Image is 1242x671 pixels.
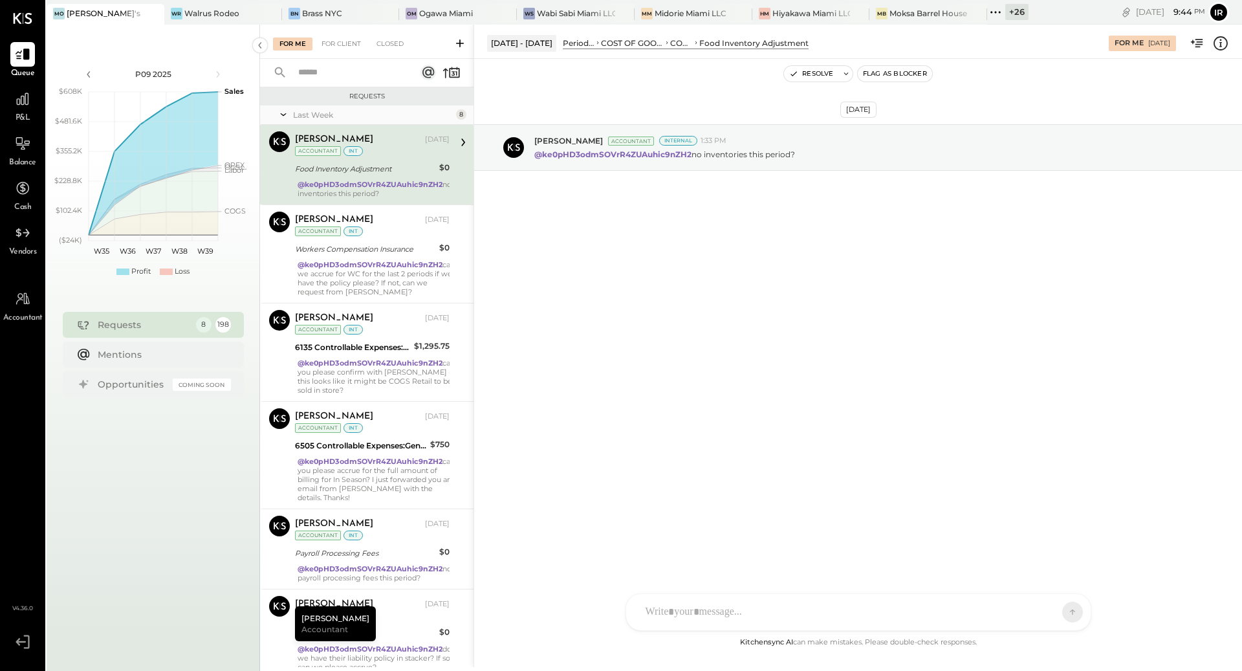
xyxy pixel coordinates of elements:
[439,626,450,639] div: $0
[56,206,82,215] text: $102.4K
[224,160,245,170] text: OPEX
[563,38,594,49] div: Period P&L
[301,624,348,635] span: Accountant
[289,8,300,19] div: BN
[772,8,851,19] div: Hiyakawa Miami LLC
[295,410,373,423] div: [PERSON_NAME]
[173,379,231,391] div: Coming Soon
[11,68,35,80] span: Queue
[3,313,43,324] span: Accountant
[343,531,363,540] div: int
[295,133,373,146] div: [PERSON_NAME]
[425,313,450,324] div: [DATE]
[889,8,967,19] div: Moksa Barrel House
[699,38,809,49] div: Food Inventory Adjustment
[146,247,161,256] text: W37
[1,287,45,324] a: Accountant
[1,131,45,169] a: Balance
[298,457,455,502] div: can you please accrue for the full amount of billing for In Season? I just forwarded you an email...
[1120,5,1133,19] div: copy link
[487,35,556,51] div: [DATE] - [DATE]
[224,162,246,171] text: Occu...
[184,8,239,19] div: Walrus Rodeo
[267,92,467,101] div: Requests
[439,241,450,254] div: $0
[343,423,363,433] div: int
[67,8,140,19] div: [PERSON_NAME]'s
[370,38,410,50] div: Closed
[608,137,654,146] div: Accountant
[659,136,697,146] div: Internal
[196,317,212,333] div: 8
[171,247,187,256] text: W38
[224,166,244,175] text: Labor
[295,606,376,641] div: [PERSON_NAME]
[858,66,932,82] button: Flag as Blocker
[343,226,363,236] div: int
[53,8,65,19] div: Mo
[98,348,224,361] div: Mentions
[701,136,726,146] span: 1:33 PM
[293,109,453,120] div: Last Week
[534,149,692,159] strong: @ke0pHD3odmSOVrR4ZUAuhic9nZH2
[298,358,455,395] div: can you please confirm with [PERSON_NAME] - this looks like it might be COGS Retail to be sold in...
[298,644,442,654] strong: @ke0pHD3odmSOVrR4ZUAuhic9nZH2
[1005,4,1029,20] div: + 26
[406,8,417,19] div: OM
[1115,38,1144,49] div: For Me
[419,8,473,19] div: Ogawa Miami
[1148,39,1170,48] div: [DATE]
[534,149,795,160] p: no inventories this period?
[315,38,367,50] div: For Client
[14,202,31,214] span: Cash
[523,8,535,19] div: WS
[1,176,45,214] a: Cash
[425,215,450,225] div: [DATE]
[215,317,231,333] div: 198
[295,214,373,226] div: [PERSON_NAME]
[439,545,450,558] div: $0
[439,161,450,174] div: $0
[298,564,452,582] div: no payroll processing fees this period?
[534,135,603,146] span: [PERSON_NAME]
[295,423,341,433] div: Accountant
[98,378,166,391] div: Opportunities
[430,438,450,451] div: $750
[295,162,435,175] div: Food Inventory Adjustment
[876,8,888,19] div: MB
[298,180,452,198] div: no inventories this period?
[295,531,341,540] div: Accountant
[224,87,244,96] text: Sales
[295,547,435,560] div: Payroll Processing Fees
[295,598,373,611] div: [PERSON_NAME]
[298,564,442,573] strong: @ke0pHD3odmSOVrR4ZUAuhic9nZH2
[425,599,450,610] div: [DATE]
[273,38,312,50] div: For Me
[456,109,466,120] div: 8
[295,325,341,335] div: Accountant
[425,519,450,529] div: [DATE]
[302,8,342,19] div: Brass NYC
[295,439,426,452] div: 6505 Controllable Expenses:General & Administrative Expenses:Accounting & Bookkeeping
[759,8,770,19] div: HM
[56,146,82,155] text: $355.2K
[601,38,663,49] div: COST OF GOODS SOLD (COGS)
[298,180,442,189] strong: @ke0pHD3odmSOVrR4ZUAuhic9nZH2
[54,176,82,185] text: $228.8K
[98,69,208,80] div: P09 2025
[295,341,410,354] div: 6135 Controllable Expenses:Direct Operating Expenses:Laundry, Linens, & Uniforms
[55,116,82,126] text: $481.6K
[537,8,615,19] div: Wabi Sabi Miami LLC
[197,247,213,256] text: W39
[295,243,435,256] div: Workers Compensation Insurance
[1,87,45,124] a: P&L
[295,146,341,156] div: Accountant
[94,247,109,256] text: W35
[171,8,182,19] div: WR
[131,267,151,277] div: Profit
[298,457,442,466] strong: @ke0pHD3odmSOVrR4ZUAuhic9nZH2
[9,157,36,169] span: Balance
[414,340,450,353] div: $1,295.75
[641,8,653,19] div: MM
[298,260,455,296] div: can we accrue for WC for the last 2 periods if we have the policy please? If not, can we request ...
